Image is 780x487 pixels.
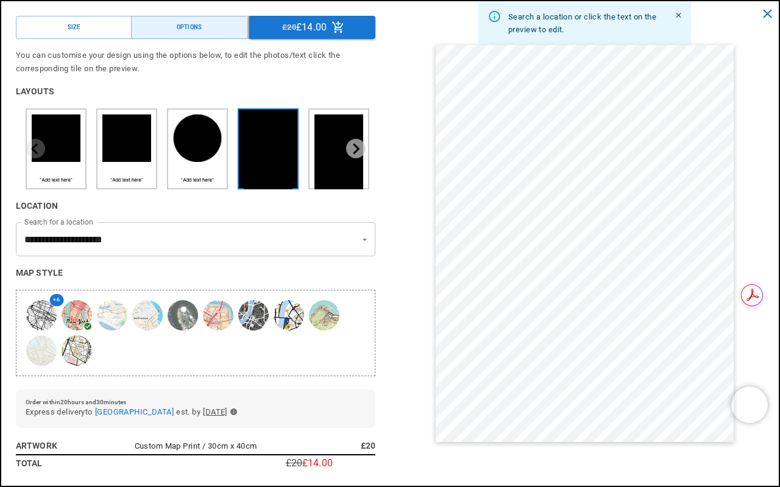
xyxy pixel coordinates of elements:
[131,16,247,39] button: Options
[16,266,375,279] h6: Map style
[26,399,366,405] h6: Order within 20 hours and 30 minutes
[68,23,80,32] div: Size
[26,139,45,158] button: Previous slide
[26,405,93,419] span: Express delivery to
[49,294,63,306] span: +6
[102,114,151,162] img: ykYBdFxSiAAAAABJRU5ErkJggg==
[731,387,768,423] iframe: Chatra live chat
[314,114,363,195] img: pCCYAQynhRQEM4DhtJCCYAYwnBZSEMwAhtNCCoIZwHBaSEEwAxhOCykIZgDDaSEFwQxgOC2kIJgBDKeFFAQzgOG0kIJgBjCcF...
[308,108,369,189] li: 5 of 6
[173,114,222,162] img: xRMF0U0hA3z0fBNATpQ2Ct+SjYX8+CrkfS3vYaAAAAAElFTkSuQmCC
[436,45,734,442] canvas: Map
[173,164,222,195] img: MPv8TRhtKqYwkAAAAASUVORK5CYII=
[177,23,202,32] div: Options
[286,439,376,452] h6: £20
[358,234,371,247] button: Open
[16,457,106,470] h6: Total
[238,108,299,189] li: 4 of 6
[26,108,87,189] li: 1 of 6
[16,438,375,471] table: simple table
[102,164,151,195] img: MPv8TRhtKqYwkAAAAASUVORK5CYII=
[249,16,375,39] button: £20£14.00
[16,16,132,39] button: Size
[16,49,375,75] span: You can customise your design using the options below, to edit the photos/text click the correspo...
[135,441,257,450] span: Custom Map Print / 30cm x 40cm
[302,458,333,468] p: £14.00
[672,8,686,23] button: Close
[286,458,302,468] p: £20
[16,85,375,98] h6: Layouts
[508,12,656,35] span: Search a location or click the text on the preview to edit.
[95,405,174,419] button: [GEOGRAPHIC_DATA]
[32,164,80,195] img: MPv8TRhtKqYwkAAAAASUVORK5CYII=
[32,114,80,162] img: ykYBdFxSiAAAAABJRU5ErkJggg==
[16,439,106,452] h6: Artwork
[244,114,292,195] img: pCCYAQynhRQEM4DhtJCCYAYwnBZSEMwAhtNCCoIZwHBaSEEwAxhOCykIZgDDaSEFwQxgOC2kIJgBDKeFFAQzgOG0kIJgBjCcF...
[282,21,296,34] span: £20
[296,23,327,32] p: £14.00
[95,407,174,416] span: [GEOGRAPHIC_DATA]
[176,405,200,419] span: est. by
[96,108,157,189] li: 2 of 6
[167,108,228,189] li: 3 of 6
[346,139,366,158] button: Next slide
[755,1,780,26] button: close
[16,199,375,212] h6: Location
[24,217,93,227] label: Search for a location
[203,405,227,419] span: [DATE]
[16,16,375,39] div: Menu buttons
